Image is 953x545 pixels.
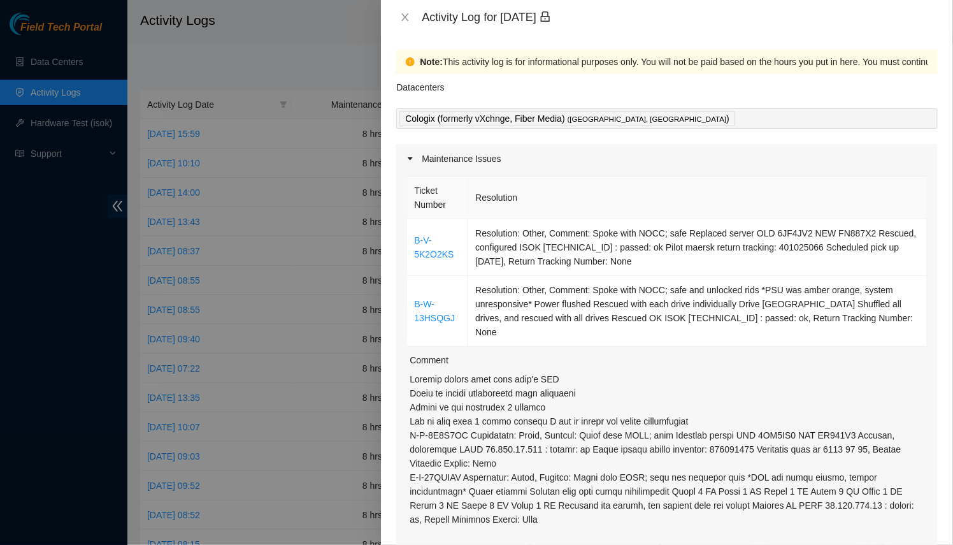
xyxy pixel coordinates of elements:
[396,74,444,94] p: Datacenters
[414,299,455,323] a: B-W-13HSQGJ
[407,177,468,219] th: Ticket Number
[568,115,727,123] span: ( [GEOGRAPHIC_DATA], [GEOGRAPHIC_DATA]
[406,155,414,163] span: caret-right
[414,235,454,259] a: B-V-5K2O2KS
[400,12,410,22] span: close
[420,55,443,69] strong: Note:
[396,11,414,24] button: Close
[410,353,448,367] label: Comment
[396,144,938,173] div: Maintenance Issues
[468,177,928,219] th: Resolution
[406,57,415,66] span: exclamation-circle
[422,10,938,24] div: Activity Log for [DATE]
[405,112,729,126] p: Cologix (formerly vXchnge, Fiber Media) )
[468,219,928,276] td: Resolution: Other, Comment: Spoke with NOCC; safe Replaced server OLD 6JF4JV2 NEW FN887X2 Rescued...
[540,11,551,22] span: lock
[468,276,928,347] td: Resolution: Other, Comment: Spoke with NOCC; safe and unlocked rids *PSU was amber orange, system...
